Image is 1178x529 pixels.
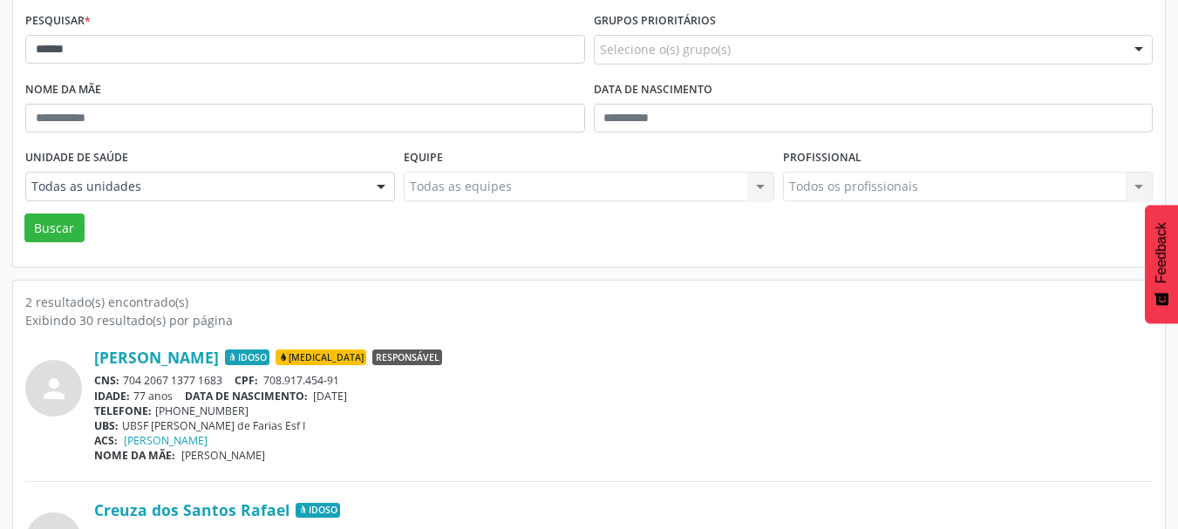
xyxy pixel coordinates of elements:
a: [PERSON_NAME] [124,433,208,448]
span: [MEDICAL_DATA] [276,349,366,365]
label: Grupos prioritários [594,8,716,35]
div: [PHONE_NUMBER] [94,404,1153,418]
span: TELEFONE: [94,404,152,418]
span: 708.917.454-91 [263,373,339,388]
span: Responsável [372,349,442,365]
a: Creuza dos Santos Rafael [94,500,289,519]
span: Selecione o(s) grupo(s) [600,40,731,58]
span: CNS: [94,373,119,388]
span: Feedback [1154,222,1169,283]
span: Idoso [296,503,340,519]
span: IDADE: [94,389,130,404]
span: ACS: [94,433,118,448]
button: Buscar [24,214,85,243]
a: [PERSON_NAME] [94,348,219,367]
i: person [38,373,70,404]
span: Idoso [225,349,269,365]
span: NOME DA MÃE: [94,448,175,463]
div: 77 anos [94,389,1153,404]
div: 704 2067 1377 1683 [94,373,1153,388]
span: UBS: [94,418,119,433]
span: [DATE] [313,389,347,404]
div: 2 resultado(s) encontrado(s) [25,293,1153,311]
label: Unidade de saúde [25,145,128,172]
div: UBSF [PERSON_NAME] de Farias Esf I [94,418,1153,433]
span: DATA DE NASCIMENTO: [185,389,308,404]
span: [PERSON_NAME] [181,448,265,463]
label: Equipe [404,145,443,172]
div: Exibindo 30 resultado(s) por página [25,311,1153,329]
label: Pesquisar [25,8,91,35]
span: Todas as unidades [31,178,359,195]
label: Data de nascimento [594,77,712,104]
label: Profissional [783,145,861,172]
label: Nome da mãe [25,77,101,104]
span: CPF: [235,373,258,388]
button: Feedback - Mostrar pesquisa [1145,205,1178,323]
